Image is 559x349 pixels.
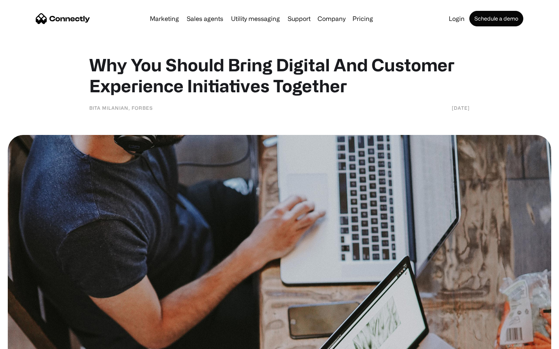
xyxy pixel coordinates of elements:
[469,11,523,26] a: Schedule a demo
[349,16,376,22] a: Pricing
[16,335,47,346] ul: Language list
[228,16,283,22] a: Utility messaging
[8,335,47,346] aside: Language selected: English
[89,54,470,96] h1: Why You Should Bring Digital And Customer Experience Initiatives Together
[285,16,314,22] a: Support
[184,16,226,22] a: Sales agents
[446,16,468,22] a: Login
[452,104,470,112] div: [DATE]
[89,104,153,112] div: Bita Milanian, Forbes
[147,16,182,22] a: Marketing
[318,13,345,24] div: Company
